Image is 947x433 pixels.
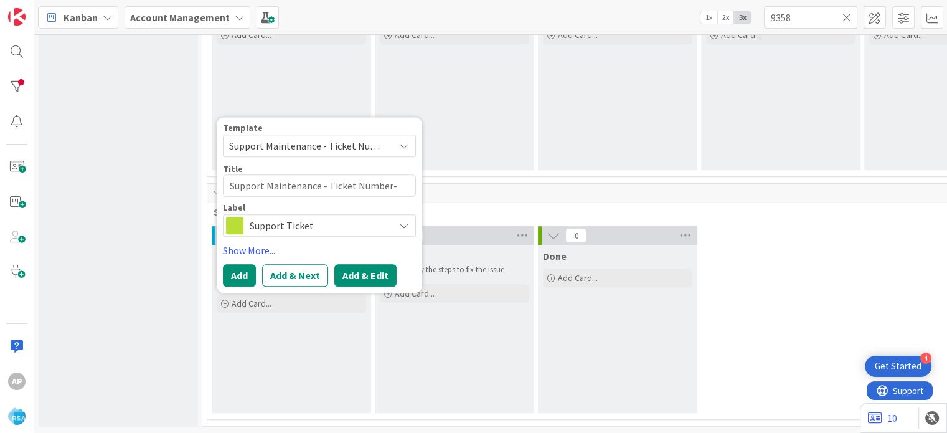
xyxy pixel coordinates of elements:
[558,29,598,40] span: Add Card...
[64,10,98,25] span: Kanban
[229,138,385,154] span: Support Maintenance - Ticket Number-
[223,264,256,287] button: Add
[223,203,245,212] span: Label
[717,11,734,24] span: 2x
[250,217,388,234] span: Support Ticket
[395,29,435,40] span: Add Card...
[543,250,567,262] span: Done
[884,29,924,40] span: Add Card...
[223,123,263,132] span: Template
[232,29,271,40] span: Add Card...
[8,8,26,26] img: Visit kanbanzone.com
[262,264,328,287] button: Add & Next
[868,411,897,426] a: 10
[865,356,931,377] div: Open Get Started checklist, remaining modules: 4
[734,11,751,24] span: 3x
[232,298,271,309] span: Add Card...
[395,288,435,299] span: Add Card...
[130,11,230,24] b: Account Management
[223,163,243,174] label: Title
[223,243,416,258] a: Show More...
[8,373,26,390] div: Ap
[764,6,857,29] input: Quick Filter...
[223,174,416,197] textarea: Support Maintenance - Ticket Number-
[875,360,921,373] div: Get Started
[700,11,717,24] span: 1x
[721,29,761,40] span: Add Card...
[920,353,931,364] div: 4
[395,265,527,275] li: verify the steps to fix the issue
[558,272,598,283] span: Add Card...
[334,264,397,287] button: Add & Edit
[26,2,57,17] span: Support
[565,228,587,243] span: 0
[8,407,26,425] img: avatar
